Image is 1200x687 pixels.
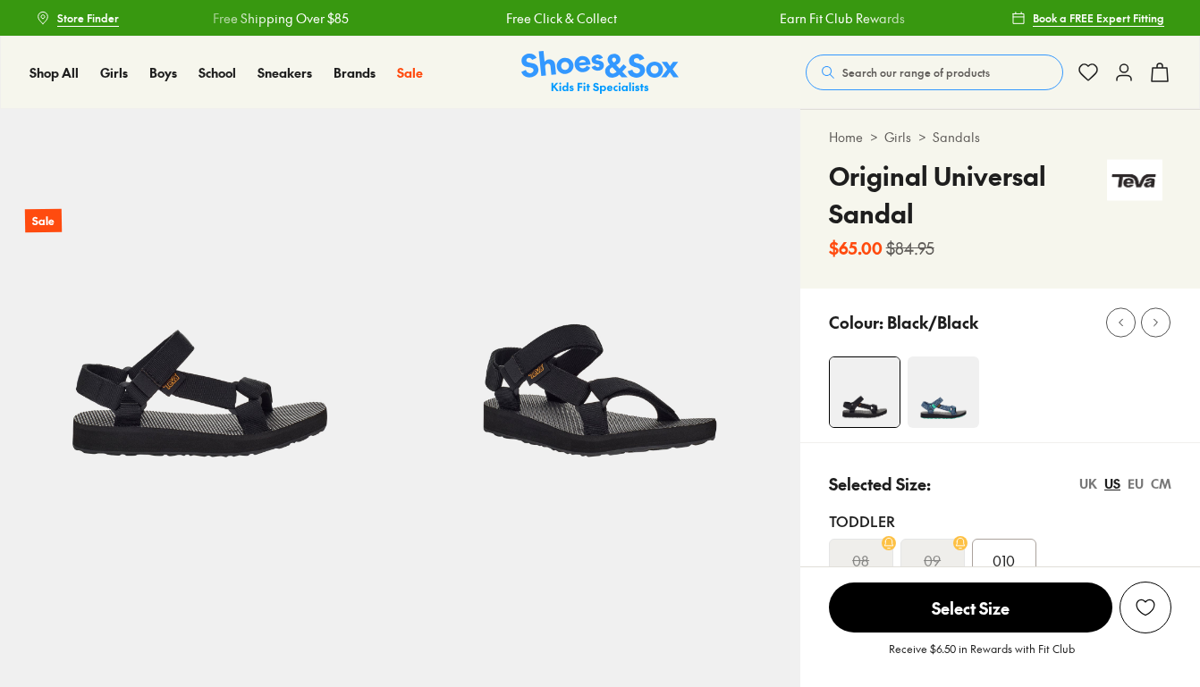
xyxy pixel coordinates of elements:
a: Brands [334,63,376,82]
span: Select Size [829,582,1112,633]
span: Store Finder [57,10,119,26]
a: Shop All [30,63,79,82]
p: Black/Black [887,310,978,334]
p: Colour: [829,310,883,334]
span: Sale [397,63,423,81]
p: Receive $6.50 in Rewards with Fit Club [889,641,1075,673]
div: US [1104,474,1120,493]
b: $65.00 [829,236,883,260]
span: Boys [149,63,177,81]
h4: Original Universal Sandal [829,157,1097,232]
span: Girls [100,63,128,81]
a: Sandals [933,128,980,147]
a: Earn Fit Club Rewards [770,9,895,28]
a: Girls [100,63,128,82]
a: Sneakers [258,63,312,82]
p: Selected Size: [829,472,931,496]
a: Home [829,128,863,147]
span: Sneakers [258,63,312,81]
span: School [199,63,236,81]
a: Store Finder [36,2,119,34]
span: 010 [993,549,1015,571]
a: School [199,63,236,82]
button: Select Size [829,582,1112,633]
p: Sale [25,209,62,233]
span: Book a FREE Expert Fitting [1033,10,1164,26]
a: Free Click & Collect [496,9,607,28]
s: $84.95 [886,236,934,260]
a: Boys [149,63,177,82]
span: Shop All [30,63,79,81]
s: 09 [924,549,941,571]
div: CM [1151,474,1171,493]
img: 5-399224_1 [400,109,799,508]
a: Girls [884,128,911,147]
button: Add to Wishlist [1120,582,1171,633]
button: Search our range of products [806,54,1063,90]
div: > > [829,128,1171,147]
a: Sale [397,63,423,82]
a: Shoes & Sox [521,51,679,95]
img: SNS_Logo_Responsive.svg [521,51,679,95]
s: 08 [852,549,869,571]
div: Toddler [829,510,1171,532]
a: Free Shipping Over $85 [203,9,339,28]
div: EU [1128,474,1144,493]
span: Brands [334,63,376,81]
img: 4-503104_1 [908,356,979,428]
span: Search our range of products [842,64,990,80]
img: 4-399223_1 [830,357,900,427]
a: Book a FREE Expert Fitting [1011,2,1164,34]
img: Vendor logo [1096,157,1171,204]
div: UK [1079,474,1097,493]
